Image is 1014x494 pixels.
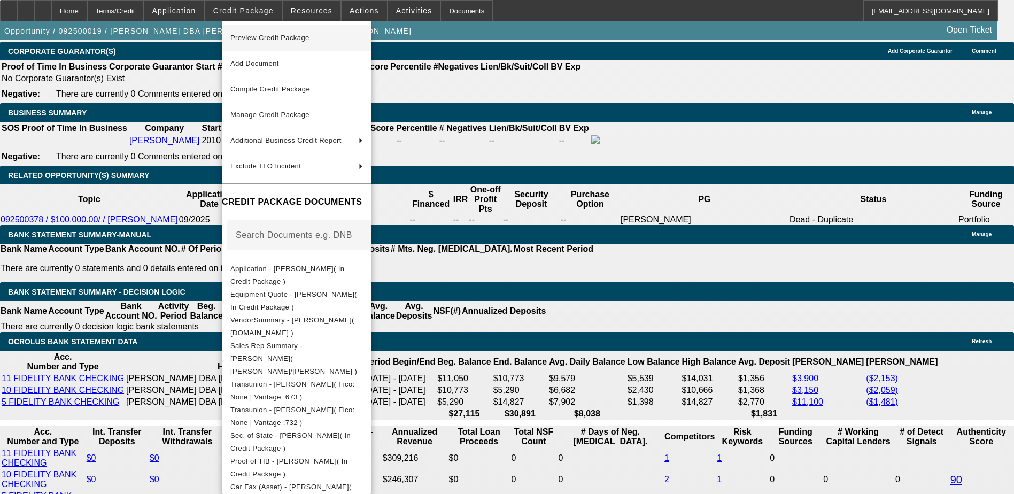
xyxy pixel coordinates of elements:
[230,59,279,67] span: Add Document
[230,265,344,285] span: Application - [PERSON_NAME]( In Credit Package )
[222,455,371,481] button: Proof of TIB - Charles Currin( In Credit Package )
[222,196,371,209] h4: CREDIT PACKAGE DOCUMENTS
[230,457,347,478] span: Proof of TIB - [PERSON_NAME]( In Credit Package )
[222,263,371,288] button: Application - Charles Currin( In Credit Package )
[222,404,371,429] button: Transunion - Currin, Charles( Fico: None | Vantage :732 )
[230,34,309,42] span: Preview Credit Package
[222,378,371,404] button: Transunion - Currin, Brenda( Fico: None | Vantage :673 )
[230,431,351,452] span: Sec. of State - [PERSON_NAME]( In Credit Package )
[222,288,371,314] button: Equipment Quote - Charles Currin( In Credit Package )
[236,230,352,240] mat-label: Search Documents e.g. DNB
[230,136,342,144] span: Additional Business Credit Report
[230,406,355,427] span: Transunion - [PERSON_NAME]( Fico: None | Vantage :732 )
[230,316,354,337] span: VendorSummary - [PERSON_NAME]( [DOMAIN_NAME] )
[222,339,371,378] button: Sales Rep Summary - Charles Currin( Gaizutis, Lucas/Martell, Heath )
[230,111,309,119] span: Manage Credit Package
[230,85,310,93] span: Compile Credit Package
[230,342,357,375] span: Sales Rep Summary - [PERSON_NAME]( [PERSON_NAME]/[PERSON_NAME] )
[230,380,355,401] span: Transunion - [PERSON_NAME]( Fico: None | Vantage :673 )
[230,290,357,311] span: Equipment Quote - [PERSON_NAME]( In Credit Package )
[222,314,371,339] button: VendorSummary - Charles Currin( Equip-Used.com )
[230,162,301,170] span: Exclude TLO Incident
[222,429,371,455] button: Sec. of State - Charles Currin( In Credit Package )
